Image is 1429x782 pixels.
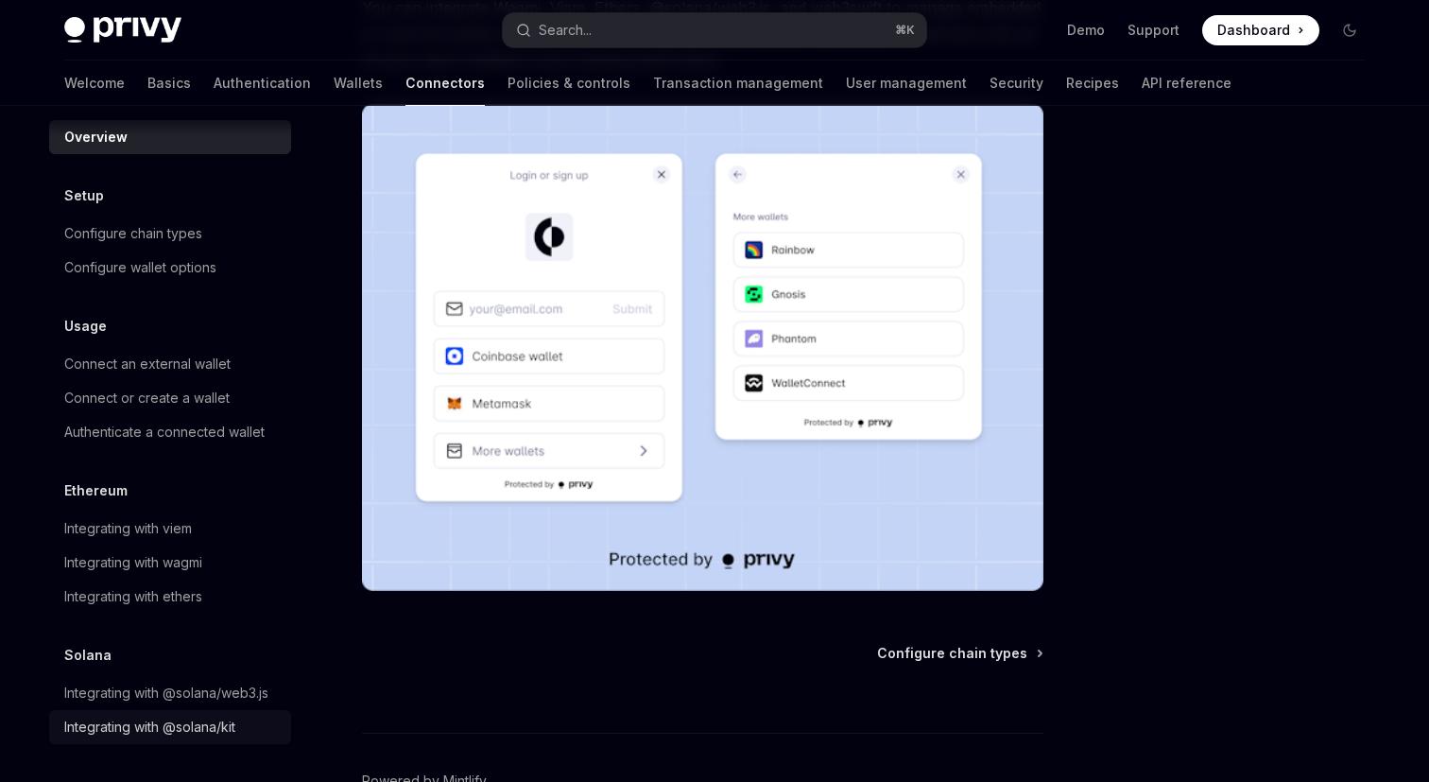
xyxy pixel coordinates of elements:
[64,479,128,502] h5: Ethereum
[49,512,291,546] a: Integrating with viem
[64,551,202,574] div: Integrating with wagmi
[362,104,1043,591] img: Connectors3
[49,676,291,710] a: Integrating with @solana/web3.js
[49,120,291,154] a: Overview
[539,19,592,42] div: Search...
[653,61,823,106] a: Transaction management
[508,61,630,106] a: Policies & controls
[1067,21,1105,40] a: Demo
[1128,21,1179,40] a: Support
[334,61,383,106] a: Wallets
[147,61,191,106] a: Basics
[64,716,235,739] div: Integrating with @solana/kit
[49,347,291,381] a: Connect an external wallet
[64,184,104,207] h5: Setup
[405,61,485,106] a: Connectors
[64,387,230,409] div: Connect or create a wallet
[214,61,311,106] a: Authentication
[64,61,125,106] a: Welcome
[877,644,1042,663] a: Configure chain types
[1334,15,1365,45] button: Toggle dark mode
[49,710,291,744] a: Integrating with @solana/kit
[990,61,1043,106] a: Security
[64,256,216,279] div: Configure wallet options
[64,517,192,540] div: Integrating with viem
[49,217,291,251] a: Configure chain types
[877,644,1027,663] span: Configure chain types
[1217,21,1290,40] span: Dashboard
[49,251,291,285] a: Configure wallet options
[64,17,181,43] img: dark logo
[64,644,112,667] h5: Solana
[64,585,202,608] div: Integrating with ethers
[64,353,231,375] div: Connect an external wallet
[49,415,291,449] a: Authenticate a connected wallet
[64,315,107,338] h5: Usage
[503,13,926,47] button: Search...⌘K
[49,381,291,415] a: Connect or create a wallet
[64,682,268,704] div: Integrating with @solana/web3.js
[846,61,967,106] a: User management
[895,23,915,38] span: ⌘ K
[1142,61,1231,106] a: API reference
[64,222,202,245] div: Configure chain types
[49,546,291,580] a: Integrating with wagmi
[1066,61,1119,106] a: Recipes
[64,421,265,443] div: Authenticate a connected wallet
[1202,15,1319,45] a: Dashboard
[49,580,291,614] a: Integrating with ethers
[64,126,128,148] div: Overview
